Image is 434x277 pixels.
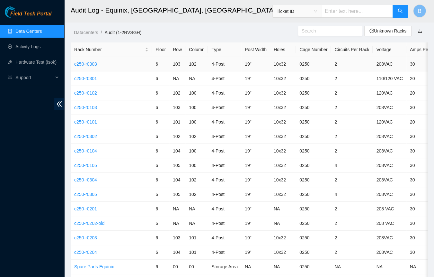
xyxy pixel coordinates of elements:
td: 19" [241,231,270,245]
td: NA [185,216,208,231]
td: 4-Post [208,216,241,231]
td: 120VAC [373,115,406,129]
span: B [418,7,421,15]
td: 208VAC [373,245,406,260]
a: Hardware Test (isok) [15,60,57,65]
td: 10x32 [270,129,296,144]
td: 100 [185,144,208,158]
td: 10x32 [270,173,296,187]
td: 103 [169,231,185,245]
td: 10x32 [270,187,296,202]
td: 100 [185,100,208,115]
td: 10x32 [270,115,296,129]
td: 0250 [296,173,331,187]
td: 19" [241,100,270,115]
button: download [412,26,427,36]
td: 102 [169,86,185,100]
td: 0250 [296,158,331,173]
td: 10x32 [270,245,296,260]
td: 208VAC [373,129,406,144]
td: 102 [185,57,208,71]
td: 19" [241,129,270,144]
td: 4-Post [208,144,241,158]
td: 104 [169,173,185,187]
td: 0250 [296,231,331,245]
a: c250-r0203 [74,235,97,240]
td: 100 [185,158,208,173]
a: Datacenters [74,30,98,35]
td: 2 [331,202,373,216]
td: 6 [152,260,169,274]
th: Holes [270,42,296,57]
a: c250-r0304 [74,177,97,182]
td: 0250 [296,100,331,115]
td: 101 [185,245,208,260]
td: NA [185,202,208,216]
td: 4-Post [208,100,241,115]
td: 6 [152,115,169,129]
td: NA [241,260,270,274]
td: NA [373,260,406,274]
td: 4-Post [208,115,241,129]
td: 4-Post [208,86,241,100]
td: 10x32 [270,100,296,115]
td: 6 [152,216,169,231]
td: 2 [331,231,373,245]
a: c250-r0101 [74,119,97,125]
td: 208VAC [373,57,406,71]
td: NA [185,71,208,86]
td: 19" [241,71,270,86]
td: 6 [152,129,169,144]
td: 4-Post [208,245,241,260]
td: 6 [152,144,169,158]
td: NA [169,202,185,216]
span: Ticket ID [277,6,317,16]
td: 4-Post [208,231,241,245]
td: 105 [169,158,185,173]
td: NA [270,216,296,231]
a: c250-r0102 [74,90,97,96]
td: 0250 [296,245,331,260]
td: 0250 [296,57,331,71]
td: 00 [169,260,185,274]
td: 19" [241,187,270,202]
button: question-circleUnknown Racks [364,26,412,36]
td: 19" [241,173,270,187]
td: 208 VAC [373,216,406,231]
td: 2 [331,100,373,115]
a: c250-r0303 [74,61,97,67]
td: 0250 [296,202,331,216]
td: 10x32 [270,158,296,173]
a: Activity Logs [15,44,41,49]
span: / [101,30,102,35]
th: Row [169,42,185,57]
td: 10x32 [270,231,296,245]
span: Support [15,71,53,84]
td: 2 [331,129,373,144]
td: 0250 [296,86,331,100]
td: NA [169,216,185,231]
td: 2 [331,173,373,187]
td: 100 [185,115,208,129]
td: 4-Post [208,173,241,187]
td: 104 [169,245,185,260]
td: 102 [169,129,185,144]
td: 6 [152,57,169,71]
td: 101 [169,115,185,129]
td: Storage Area [208,260,241,274]
td: 0250 [296,129,331,144]
a: c250-r0204 [74,250,97,255]
td: 19" [241,115,270,129]
td: 4-Post [208,158,241,173]
td: 6 [152,173,169,187]
span: search [398,8,403,14]
td: 4 [331,187,373,202]
td: 4 [331,158,373,173]
input: Search [302,27,354,34]
td: 120VAC [373,86,406,100]
td: 4-Post [208,57,241,71]
td: 2 [331,216,373,231]
td: 102 [185,187,208,202]
td: 0250 [296,216,331,231]
span: read [8,75,12,80]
